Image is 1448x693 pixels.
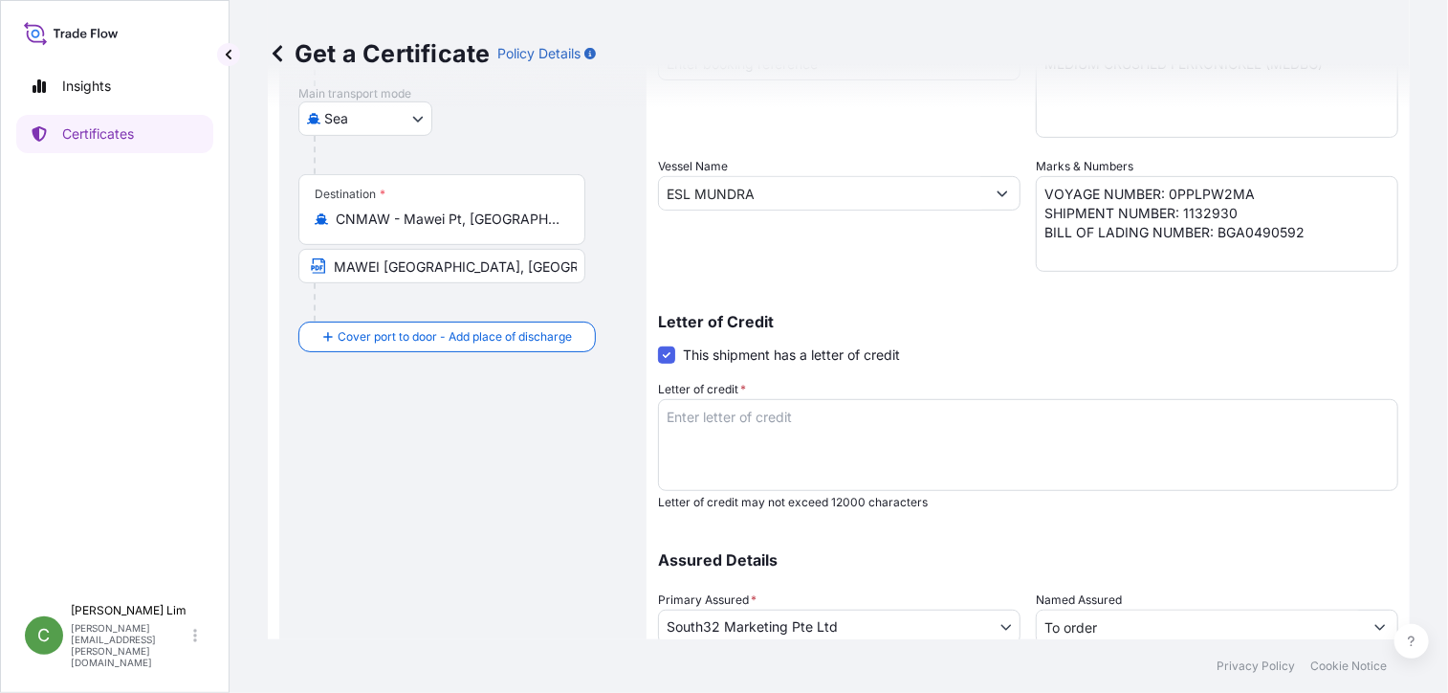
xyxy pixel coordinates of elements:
span: South32 Marketing Pte Ltd [667,617,838,637]
input: Text to appear on certificate [298,249,585,283]
textarea: VOYAGE NUMBER: 0PPJYW2MA SHIPMENT NUMBER: 1131678 BILL OF LADING NUMBER: BGA0465683 [1036,176,1398,272]
span: Primary Assured [658,591,757,610]
button: South32 Marketing Pte Ltd [658,610,1020,644]
p: [PERSON_NAME] Lim [71,603,189,618]
p: Letter of credit may not exceed 12000 characters [658,495,1398,510]
p: [PERSON_NAME][EMAIL_ADDRESS][PERSON_NAME][DOMAIN_NAME] [71,622,189,668]
a: Cookie Notice [1310,659,1387,674]
button: Select transport [298,101,432,136]
label: Named Assured [1036,591,1122,610]
label: Vessel Name [658,157,728,176]
p: Certificates [62,124,134,144]
label: Letter of credit [658,380,746,399]
a: Insights [16,67,213,105]
p: Insights [62,77,111,96]
p: Get a Certificate [268,38,490,69]
input: Destination [336,210,561,229]
input: Type to search vessel name or IMO [659,176,985,211]
span: This shipment has a letter of credit [683,346,900,365]
button: Show suggestions [985,176,1020,211]
span: C [38,626,51,645]
input: Assured Name [1037,610,1363,644]
span: Sea [324,109,348,128]
label: Marks & Numbers [1036,157,1133,176]
a: Certificates [16,115,213,153]
button: Cover port to door - Add place of discharge [298,322,596,352]
p: Policy Details [497,44,581,63]
div: Destination [315,187,385,202]
span: Cover port to door - Add place of discharge [338,327,572,346]
p: Assured Details [658,552,1398,568]
p: Letter of Credit [658,314,1398,329]
a: Privacy Policy [1217,659,1295,674]
button: Show suggestions [1363,610,1397,644]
